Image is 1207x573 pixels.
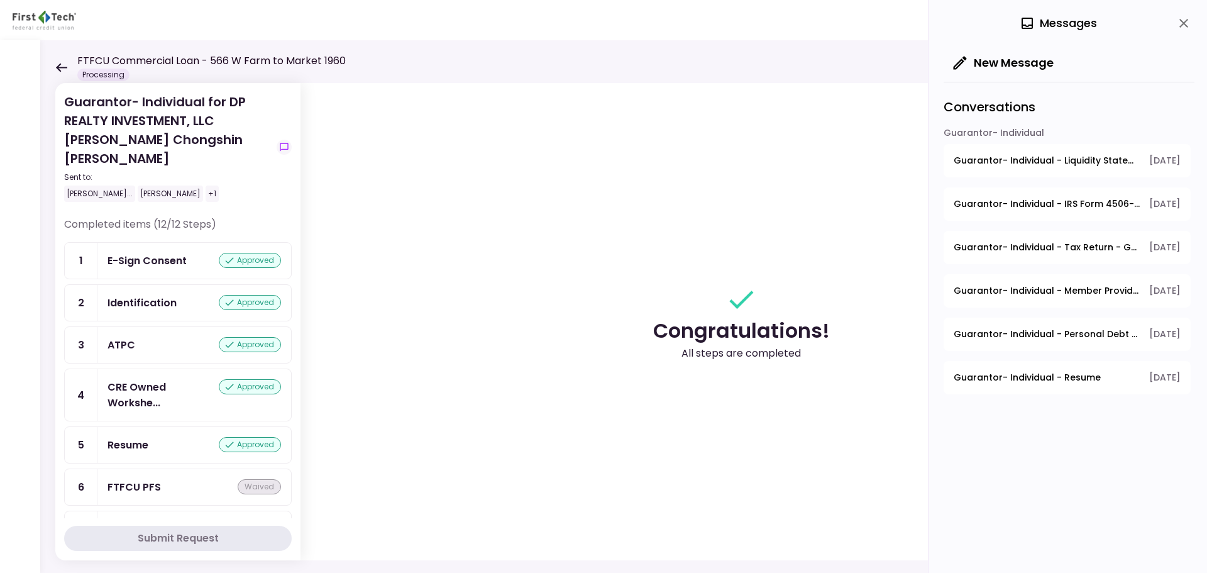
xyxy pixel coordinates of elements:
[1149,197,1181,211] span: [DATE]
[64,92,272,202] div: Guarantor- Individual for DP REALTY INVESTMENT, LLC [PERSON_NAME] Chongshin [PERSON_NAME]
[77,69,130,81] div: Processing
[107,253,187,269] div: E-Sign Consent
[277,140,292,155] button: show-messages
[219,379,281,394] div: approved
[1149,241,1181,254] span: [DATE]
[944,318,1191,351] button: open-conversation
[1020,14,1097,33] div: Messages
[138,186,203,202] div: [PERSON_NAME]
[954,284,1140,298] span: Guarantor- Individual - Member Provided PFS
[944,187,1191,221] button: open-conversation
[944,82,1194,126] div: Conversations
[219,437,281,452] div: approved
[944,274,1191,308] button: open-conversation
[954,371,1101,384] span: Guarantor- Individual - Resume
[1173,13,1194,34] button: close
[65,285,97,321] div: 2
[653,316,830,346] div: Congratulations!
[65,243,97,279] div: 1
[954,328,1140,341] span: Guarantor- Individual - Personal Debt Schedule
[206,186,219,202] div: +1
[944,47,1064,79] button: New Message
[1149,284,1181,298] span: [DATE]
[1149,154,1181,167] span: [DATE]
[1149,371,1181,384] span: [DATE]
[65,369,97,421] div: 4
[219,295,281,310] div: approved
[944,144,1191,177] button: open-conversation
[65,327,97,363] div: 3
[138,531,219,546] div: Submit Request
[219,253,281,268] div: approved
[64,172,272,183] div: Sent to:
[65,427,97,463] div: 5
[1149,328,1181,341] span: [DATE]
[77,53,346,69] h1: FTFCU Commercial Loan - 566 W Farm to Market 1960
[107,379,219,411] div: CRE Owned Worksheet
[13,11,76,30] img: Partner icon
[944,231,1191,264] button: open-conversation
[944,361,1191,394] button: open-conversation
[64,217,292,242] div: Completed items (12/12 Steps)
[64,511,292,548] a: 7Member Provided PFSapproved
[65,511,97,547] div: 7
[107,337,135,353] div: ATPC
[238,479,281,494] div: waived
[64,526,292,551] button: Submit Request
[64,326,292,364] a: 3ATPCapproved
[954,154,1140,167] span: Guarantor- Individual - Liquidity Statements - Guarantor
[64,369,292,421] a: 4CRE Owned Worksheetapproved
[64,186,135,202] div: [PERSON_NAME]...
[64,284,292,321] a: 2Identificationapproved
[65,469,97,505] div: 6
[64,426,292,464] a: 5Resumeapproved
[64,469,292,506] a: 6FTFCU PFSwaived
[64,242,292,279] a: 1E-Sign Consentapproved
[944,126,1191,144] div: Guarantor- Individual
[954,197,1140,211] span: Guarantor- Individual - IRS Form 4506-T Guarantor
[954,241,1140,254] span: Guarantor- Individual - Tax Return - Guarantor
[219,337,281,352] div: approved
[107,479,161,495] div: FTFCU PFS
[681,346,801,361] div: All steps are completed
[107,295,177,311] div: Identification
[107,437,148,453] div: Resume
